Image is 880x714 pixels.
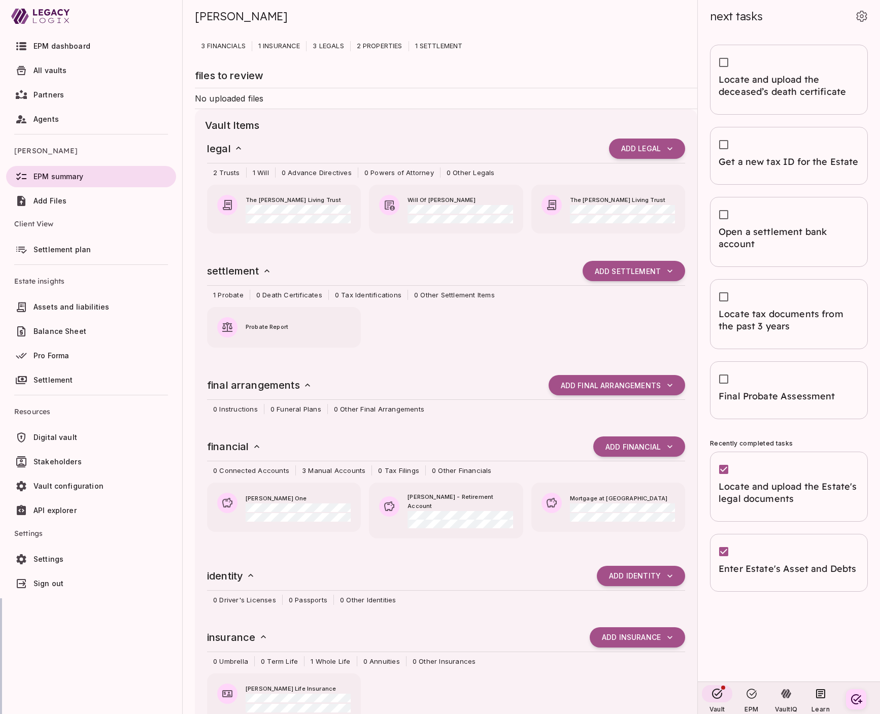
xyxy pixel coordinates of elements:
[609,139,685,159] button: ADD Legal
[6,451,176,472] a: Stakeholders
[6,475,176,497] a: Vault configuration
[6,190,176,212] a: Add Files
[14,399,168,424] span: Resources
[710,197,868,267] div: Open a settlement bank account
[549,375,685,395] button: ADD Final arrangements
[246,685,351,694] span: [PERSON_NAME] Life Insurance
[207,185,361,234] button: The [PERSON_NAME] Living Trust
[197,431,695,481] div: financial ADD Financial0 Connected Accounts3 Manual Accounts0 Tax Filings0 Other Financials
[710,361,868,419] div: Final Probate Assessment
[207,404,264,414] span: 0 Instructions
[276,167,358,178] span: 0 Advance Directives
[441,167,501,178] span: 0 Other Legals
[255,656,304,666] span: 0 Term Life
[719,563,859,575] span: Enter Estate's Asset and Debts
[6,345,176,366] a: Pro Forma
[33,457,82,466] span: Stakeholders
[6,321,176,342] a: Balance Sheet
[583,261,685,281] button: ADD Settlement
[710,45,868,115] div: Locate and upload the deceased’s death certificate
[6,36,176,57] a: EPM dashboard
[531,483,685,532] button: Mortgage at [GEOGRAPHIC_DATA]
[846,689,866,709] button: Create your first task
[351,41,409,51] p: 2 PROPERTIES
[6,166,176,187] a: EPM summary
[250,290,328,300] span: 0 Death Certificates
[710,534,868,592] div: Enter Estate's Asset and Debts
[408,493,513,511] span: [PERSON_NAME] - Retirement Account
[246,494,351,503] span: [PERSON_NAME] One
[252,41,307,51] p: 1 INSURANCE
[197,561,695,610] div: identity ADD Identity0 Driver's Licenses0 Passports0 Other Identities
[14,212,168,236] span: Client View
[328,404,430,414] span: 0 Other Final Arrangements
[531,185,685,234] button: The [PERSON_NAME] Living Trust
[33,351,69,360] span: Pro Forma
[264,404,327,414] span: 0 Funeral Plans
[207,568,256,584] h6: identity
[205,117,687,133] span: Vault Items
[195,93,264,104] span: No uploaded files
[207,595,282,605] span: 0 Driver's Licenses
[33,172,84,181] span: EPM summary
[33,579,63,588] span: Sign out
[33,302,109,311] span: Assets and liabilities
[710,452,868,522] div: Locate and upload the Estate's legal documents
[207,483,361,532] button: [PERSON_NAME] One
[334,595,402,605] span: 0 Other Identities
[570,196,675,205] span: The [PERSON_NAME] Living Trust
[357,656,406,666] span: 0 Annuities
[207,377,313,393] h6: final arrangements
[409,41,469,51] p: 1 SETTLEMENT
[369,483,523,538] button: [PERSON_NAME] - Retirement Account
[283,595,333,605] span: 0 Passports
[33,555,63,563] span: Settings
[719,74,859,98] span: Locate and upload the deceased’s death certificate
[6,84,176,106] a: Partners
[6,500,176,521] a: API explorer
[207,656,254,666] span: 0 Umbrella
[597,566,685,586] button: ADD Identity
[408,290,501,300] span: 0 Other Settlement Items
[197,256,695,305] div: settlement ADD Settlement1 Probate0 Death Certificates0 Tax Identifications0 Other Settlement Items
[719,308,859,332] span: Locate tax documents from the past 3 years
[710,9,763,23] span: next tasks
[426,465,498,475] span: 0 Other Financials
[14,521,168,546] span: Settings
[408,196,513,205] span: Will Of [PERSON_NAME]
[710,279,868,349] div: Locate tax documents from the past 3 years
[33,506,77,515] span: API explorer
[33,90,64,99] span: Partners
[407,656,482,666] span: 0 Other Insurances
[14,139,168,163] span: [PERSON_NAME]
[329,290,408,300] span: 0 Tax Identifications
[33,482,104,490] span: Vault configuration
[709,705,725,713] span: Vault
[719,481,859,505] span: Locate and upload the Estate's legal documents
[6,427,176,448] a: Digital vault
[33,245,91,254] span: Settlement plan
[195,70,263,82] span: files to review
[296,465,371,475] span: 3 Manual Accounts
[6,369,176,391] a: Settlement
[207,465,295,475] span: 0 Connected Accounts
[195,9,288,23] span: [PERSON_NAME]
[33,376,73,384] span: Settlement
[710,439,793,447] span: Recently completed tasks
[33,115,59,123] span: Agents
[6,296,176,318] a: Assets and liabilities
[247,167,275,178] span: 1 Will
[369,185,523,234] button: Will Of [PERSON_NAME]
[207,629,268,645] h6: insurance
[6,239,176,260] a: Settlement plan
[719,156,859,168] span: Get a new tax ID for the Estate
[197,133,695,183] div: legal ADD Legal2 Trusts1 Will0 Advance Directives0 Powers of Attorney0 Other Legals
[719,390,859,402] span: Final Probate Assessment
[307,41,350,51] p: 3 LEGALS
[197,622,695,671] div: insurance ADD Insurance0 Umbrella0 Term Life1 Whole Life0 Annuities0 Other Insurances
[14,269,168,293] span: Estate insights
[590,627,685,648] button: ADD Insurance
[33,42,90,50] span: EPM dashboard
[207,263,272,279] h6: settlement
[6,60,176,81] a: All vaults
